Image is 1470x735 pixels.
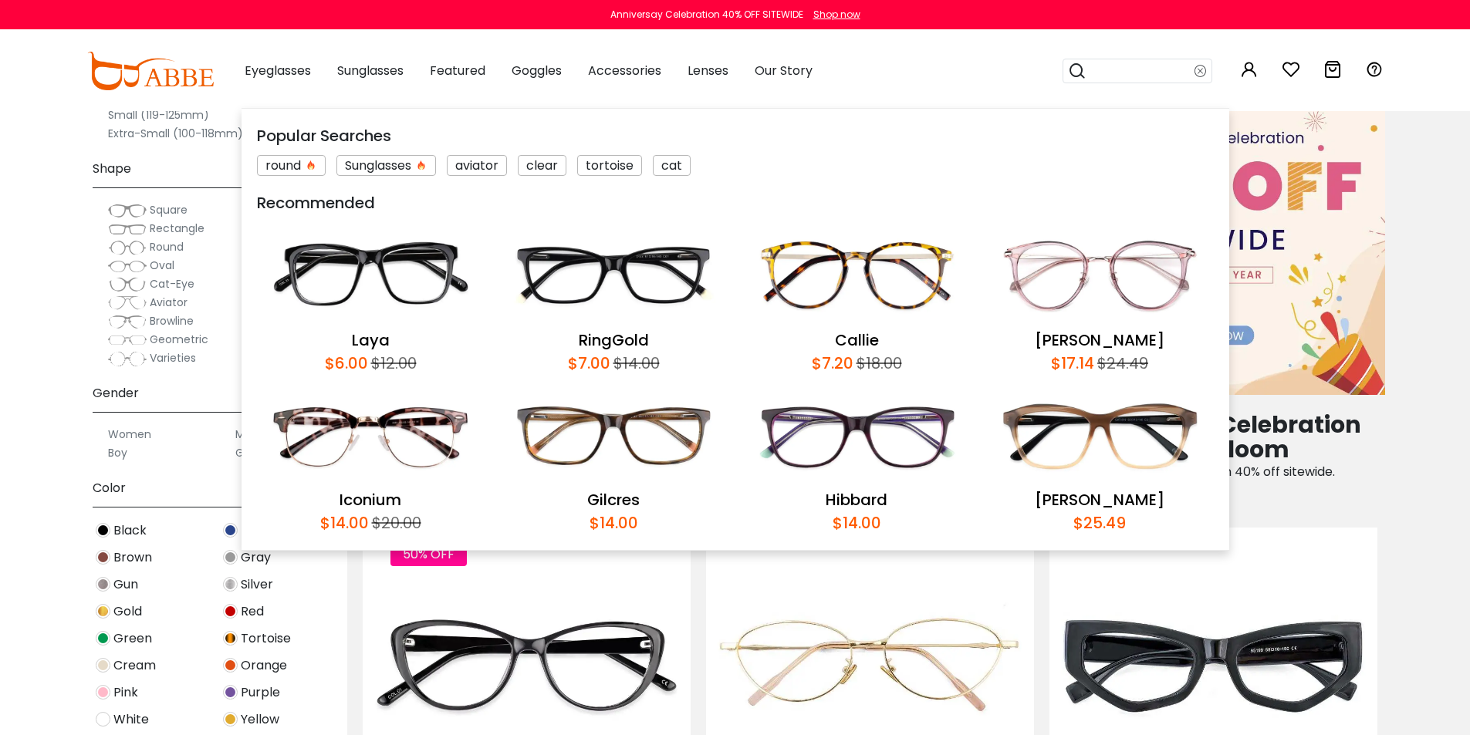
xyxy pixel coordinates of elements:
img: Aviator.png [108,295,147,311]
label: Boy [108,443,127,462]
span: Sunglasses [337,62,404,79]
div: $14.00 [590,511,638,534]
span: Our Story [755,62,813,79]
div: tortoise [577,155,642,176]
span: Varieties [150,350,196,366]
div: $18.00 [853,352,902,375]
span: Goggles [512,62,562,79]
span: Accessories [588,62,661,79]
img: Hibbard [743,383,971,489]
a: RingGold [579,329,649,351]
div: $14.00 [833,511,881,534]
span: Black [113,521,147,540]
div: Sunglasses [336,155,436,176]
span: Color [93,470,126,507]
a: Shop now [806,8,860,21]
img: Gold [96,604,110,619]
img: Oval.png [108,258,147,274]
span: Silver [241,575,273,594]
div: $7.20 [812,352,853,375]
a: Hibbard [826,489,887,511]
span: Rectangle [150,221,204,236]
span: Gray [241,548,271,567]
span: Lenses [688,62,728,79]
img: Black [96,523,110,538]
img: Cream [96,658,110,673]
span: Orange [241,656,287,675]
span: Cream [113,656,156,675]
img: Blue [223,523,238,538]
div: $6.00 [325,352,368,375]
img: Pink [96,685,110,700]
img: Gilcres [500,383,728,489]
div: Popular Searches [257,124,1214,147]
label: Small (119-125mm) [108,106,209,124]
div: aviator [447,155,507,176]
span: Eyeglasses [245,62,311,79]
span: Geometric [150,332,208,347]
div: Anniversay Celebration 40% OFF SITEWIDE [610,8,803,22]
img: Red [223,604,238,619]
label: Men [235,425,259,443]
span: 50% OFF [390,542,467,566]
span: Cat-Eye [150,276,194,292]
span: Oval [150,258,174,273]
span: Brown [113,548,152,567]
span: Gender [93,375,139,412]
div: Shop now [813,8,860,22]
span: Gun [113,575,138,594]
img: RingGold [500,222,728,329]
img: Naomi [986,222,1214,329]
img: Green [96,631,110,646]
div: clear [518,155,566,176]
span: Tortoise [241,629,291,648]
img: Browline.png [108,314,147,329]
img: Gray [223,550,238,565]
a: Iconium [340,489,401,511]
img: Silver [223,577,238,592]
img: Orange [223,658,238,673]
img: Purple [223,685,238,700]
img: Varieties.png [108,351,147,367]
span: Green [113,629,152,648]
img: Callie [743,222,971,329]
span: Round [150,239,184,255]
div: $14.00 [610,352,660,375]
div: Recommended [257,191,1214,214]
img: Yellow [223,712,238,727]
div: $14.00 [320,511,369,534]
img: Laya [257,222,485,329]
div: $25.49 [1073,511,1126,534]
img: Gun [96,577,110,592]
div: $17.14 [1051,352,1094,375]
img: Iconium [257,383,485,489]
label: Girl [235,443,252,462]
img: White [96,712,110,727]
div: $12.00 [368,352,417,375]
span: Aviator [150,295,188,310]
a: Laya [352,329,390,351]
img: Tortoise [223,631,238,646]
label: Women [108,425,151,443]
img: Cat-Eye.png [108,277,147,292]
span: Pink [113,683,138,702]
span: Browline [150,313,194,329]
div: $7.00 [568,352,610,375]
span: Featured [430,62,485,79]
a: [PERSON_NAME] [1035,329,1164,351]
div: $20.00 [369,511,421,534]
a: Callie [835,329,879,351]
a: Gilcres [587,489,640,511]
img: Square.png [108,203,147,218]
img: abbeglasses.com [87,52,214,90]
img: Brown [96,550,110,565]
span: White [113,710,149,729]
span: Yellow [241,710,279,729]
img: Sonia [986,383,1214,489]
img: Geometric.png [108,332,147,348]
span: Purple [241,683,280,702]
span: Square [150,202,188,217]
img: Rectangle.png [108,221,147,237]
span: Shape [93,150,131,187]
div: $24.49 [1094,352,1148,375]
